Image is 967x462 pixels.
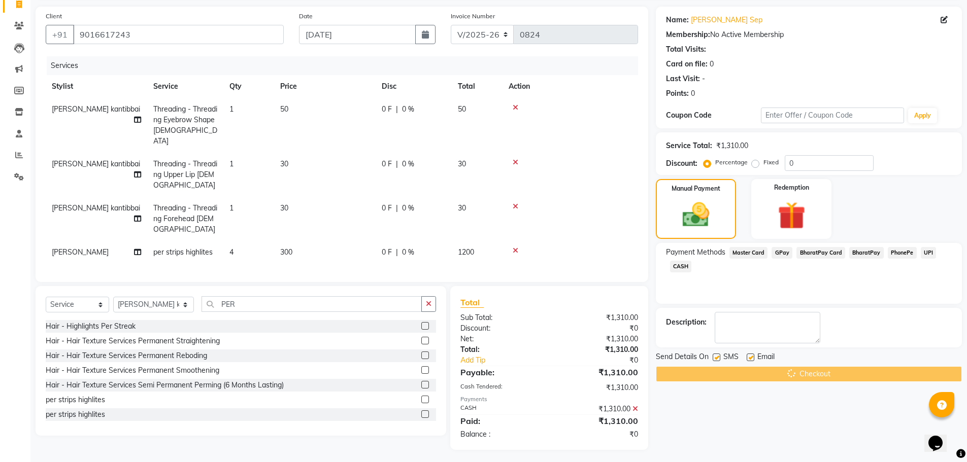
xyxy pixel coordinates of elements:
span: Threading - Threading Upper Lip [DEMOGRAPHIC_DATA] [153,159,217,190]
div: ₹1,310.00 [549,312,646,323]
label: Date [299,12,313,21]
span: Threading - Threading Forehead [DEMOGRAPHIC_DATA] [153,203,217,234]
span: 0 F [382,203,392,214]
span: SMS [723,351,739,364]
div: Discount: [453,323,549,334]
span: 0 % [402,104,414,115]
div: ₹1,310.00 [549,415,646,427]
label: Fixed [763,158,779,167]
button: +91 [46,25,74,44]
div: Total: [453,344,549,355]
div: Card on file: [666,59,708,69]
span: | [396,104,398,115]
th: Total [452,75,503,98]
span: 50 [280,104,288,114]
span: 30 [280,159,288,168]
div: Paid: [453,415,549,427]
span: 300 [280,247,292,257]
div: ₹0 [549,323,646,334]
span: [PERSON_NAME] kantibbai [52,203,140,212]
div: ₹1,310.00 [716,140,748,151]
span: CASH [670,261,692,272]
span: Payment Methods [666,247,725,258]
span: 4 [229,247,234,257]
label: Redemption [774,183,809,192]
div: Payable: [453,366,549,378]
div: ₹0 [565,355,646,366]
div: Hair - Hair Texture Services Permanent Straightening [46,336,220,346]
span: 30 [458,159,466,168]
span: per strips highlites [153,247,213,257]
span: 0 % [402,247,414,258]
div: Net: [453,334,549,344]
img: _cash.svg [674,199,718,230]
span: Threading - Threading Eyebrow Shape [DEMOGRAPHIC_DATA] [153,104,217,146]
span: UPI [921,247,937,259]
a: Add Tip [453,355,565,366]
label: Client [46,12,62,21]
span: 0 % [402,159,414,169]
input: Search or Scan [202,296,422,312]
div: ₹1,310.00 [549,404,646,414]
span: 1 [229,104,234,114]
input: Search by Name/Mobile/Email/Code [73,25,284,44]
div: per strips highlites [46,395,105,405]
th: Qty [223,75,274,98]
span: 30 [280,203,288,212]
div: Hair - Hair Texture Services Semi Permanent Perming (6 Months Lasting) [46,380,284,390]
div: 0 [691,88,695,99]
span: BharatPay Card [796,247,845,259]
div: Balance : [453,429,549,440]
button: Apply [908,108,937,123]
th: Stylist [46,75,147,98]
a: [PERSON_NAME] Sep [691,15,762,25]
span: Email [757,351,775,364]
span: Master Card [729,247,768,259]
div: Payments [460,395,638,404]
span: 0 F [382,159,392,169]
div: - [702,74,705,84]
span: PhonePe [888,247,917,259]
span: 1200 [458,247,474,257]
span: [PERSON_NAME] kantibbai [52,159,140,168]
th: Price [274,75,376,98]
th: Action [503,75,638,98]
div: ₹1,310.00 [549,382,646,393]
span: 30 [458,203,466,212]
div: 0 [710,59,714,69]
div: Hair - Hair Texture Services Permanent Smoothening [46,365,219,376]
div: CASH [453,404,549,414]
div: ₹1,310.00 [549,334,646,344]
th: Service [147,75,223,98]
div: Hair - Hair Texture Services Permanent Reboding [46,350,207,361]
span: | [396,247,398,258]
div: Service Total: [666,140,712,151]
input: Enter Offer / Coupon Code [761,108,904,123]
div: Total Visits: [666,44,706,55]
div: Name: [666,15,689,25]
span: 50 [458,104,466,114]
span: | [396,203,398,214]
span: | [396,159,398,169]
span: 0 F [382,247,392,258]
div: Points: [666,88,689,99]
span: Send Details On [656,351,709,364]
div: Hair - Highlights Per Streak [46,321,136,332]
span: BharatPay [849,247,884,259]
span: 1 [229,203,234,212]
span: GPay [772,247,792,259]
div: Discount: [666,158,697,169]
div: Cash Tendered: [453,382,549,393]
label: Manual Payment [672,184,720,193]
label: Invoice Number [451,12,495,21]
div: Description: [666,317,707,328]
span: 0 % [402,203,414,214]
span: [PERSON_NAME] [52,247,109,257]
span: [PERSON_NAME] kantibbai [52,104,140,114]
div: per strips highlites [46,409,105,420]
th: Disc [376,75,452,98]
div: ₹1,310.00 [549,366,646,378]
div: Services [47,56,646,75]
div: Last Visit: [666,74,700,84]
div: Sub Total: [453,312,549,323]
